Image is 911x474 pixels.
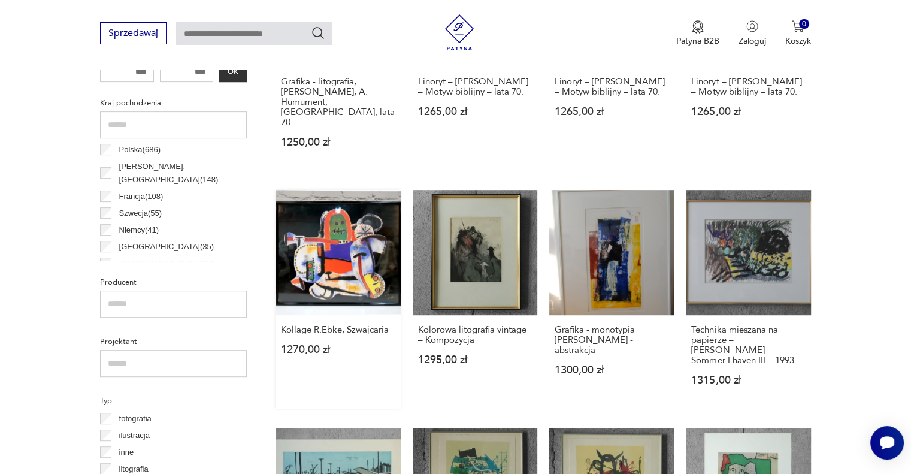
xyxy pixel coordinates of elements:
[119,143,161,156] p: Polska ( 686 )
[555,365,668,375] p: 1300,00 zł
[119,224,159,237] p: Niemcy ( 41 )
[441,14,477,50] img: Patyna - sklep z meblami i dekoracjami vintage
[799,19,809,29] div: 0
[785,35,811,47] p: Koszyk
[746,20,758,32] img: Ikonka użytkownika
[281,77,395,128] h3: Grafika - litografia, [PERSON_NAME], A. Humument, [GEOGRAPHIC_DATA], lata 70.
[119,446,134,459] p: inne
[739,35,766,47] p: Zaloguj
[413,190,537,408] a: Kolorowa litografia vintage – KompozycjaKolorowa litografia vintage – Kompozycja1295,00 zł
[119,190,164,203] p: Francja ( 108 )
[276,190,400,408] a: Kollage R.Ebke, SzwajcariaKollage R.Ebke, Szwajcaria1270,00 zł
[691,375,805,385] p: 1315,00 zł
[691,107,805,117] p: 1265,00 zł
[418,355,532,365] p: 1295,00 zł
[676,35,719,47] p: Patyna B2B
[119,429,150,442] p: ilustracja
[549,190,674,408] a: Grafika - monotypia G. Haverkamp - abstrakcjaGrafika - monotypia [PERSON_NAME] - abstrakcja1300,0...
[119,240,214,253] p: [GEOGRAPHIC_DATA] ( 35 )
[418,325,532,345] h3: Kolorowa litografia vintage – Kompozycja
[691,325,805,366] h3: Technika mieszana na papierze – [PERSON_NAME] – Sommer I haven III – 1993
[100,30,167,38] a: Sprzedawaj
[119,257,214,270] p: [GEOGRAPHIC_DATA] ( 27 )
[792,20,804,32] img: Ikona koszyka
[281,325,395,335] h3: Kollage R.Ebke, Szwajcaria
[676,20,719,47] a: Ikona medaluPatyna B2B
[100,276,247,289] p: Producent
[870,426,904,460] iframe: Smartsupp widget button
[785,20,811,47] button: 0Koszyk
[100,394,247,407] p: Typ
[119,160,247,186] p: [PERSON_NAME]. [GEOGRAPHIC_DATA] ( 148 )
[676,20,719,47] button: Patyna B2B
[311,26,325,40] button: Szukaj
[555,107,668,117] p: 1265,00 zł
[281,345,395,355] p: 1270,00 zł
[739,20,766,47] button: Zaloguj
[691,77,805,97] h3: Linoryt – [PERSON_NAME] – Motyw biblijny – lata 70.
[555,325,668,355] h3: Grafika - monotypia [PERSON_NAME] - abstrakcja
[119,412,152,425] p: fotografia
[692,20,704,34] img: Ikona medalu
[100,335,247,348] p: Projektant
[555,77,668,97] h3: Linoryt – [PERSON_NAME] – Motyw biblijny – lata 70.
[281,137,395,147] p: 1250,00 zł
[100,96,247,110] p: Kraj pochodzenia
[119,207,162,220] p: Szwecja ( 55 )
[686,190,810,408] a: Technika mieszana na papierze – Johan Adam Linneballe – Sommer I haven III – 1993Technika mieszan...
[219,61,247,82] button: OK
[418,107,532,117] p: 1265,00 zł
[100,22,167,44] button: Sprzedawaj
[418,77,532,97] h3: Linoryt – [PERSON_NAME] – Motyw biblijny – lata 70.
